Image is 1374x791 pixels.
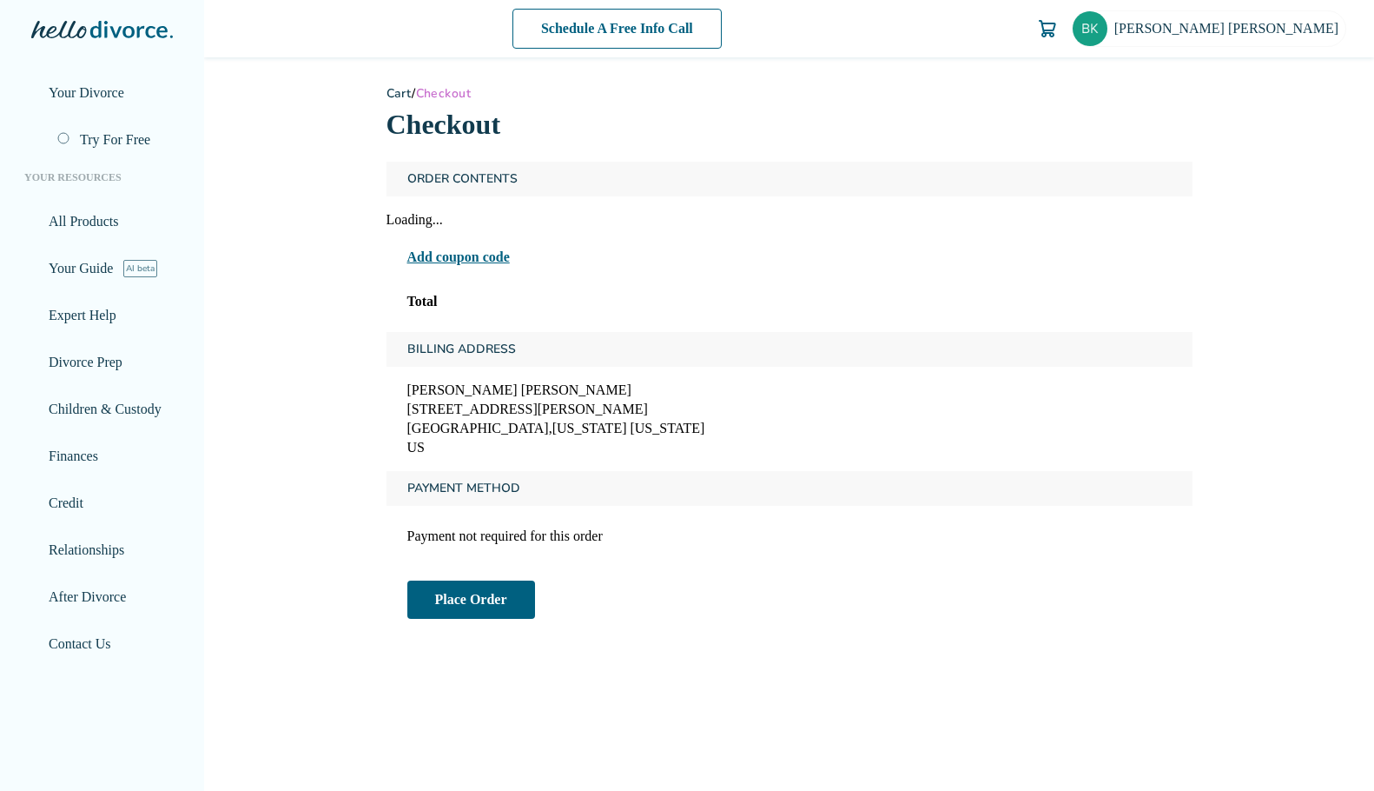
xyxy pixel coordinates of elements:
li: Your Resources [14,160,190,195]
span: Order Contents [400,172,525,207]
span: group [24,543,38,557]
span: account_child [24,402,38,416]
span: flag_2 [24,86,38,100]
span: Add coupon code [407,257,520,278]
a: Schedule A Free Info Call [505,9,726,49]
img: Cart [1034,18,1054,39]
span: Billing Address [400,342,523,377]
span: list_alt_check [24,356,38,369]
a: account_childChildren & Custody [14,389,190,429]
a: flag_2Your Divorce [14,73,190,113]
div: Loading... [386,221,1192,240]
span: Checkout [416,85,471,102]
div: / [386,85,1192,102]
h1: Checkout [386,109,1192,151]
a: Try For Free [47,120,190,160]
a: bookmark_checkAfter Divorce [14,577,190,617]
a: finance_modeCredit [14,483,190,523]
span: phone_in_talk [24,309,38,322]
div: [PERSON_NAME] [PERSON_NAME] [407,391,1172,410]
div: Payment not required for this order [386,530,1192,563]
a: phone_in_talkExpert Help [14,296,190,336]
span: Total [407,302,440,322]
a: exploreYour GuideAI beta [14,249,190,289]
span: chat_info [24,637,38,651]
span: AI beta [129,260,162,277]
div: [GEOGRAPHIC_DATA] , [US_STATE] [US_STATE] [407,429,1172,449]
a: chat_infoContact Us [14,624,190,664]
a: view_listAll Products [14,202,190,242]
span: finance_mode [24,496,38,510]
span: Payment Method [400,482,527,516]
span: [PERSON_NAME] [PERSON_NAME] [1111,19,1345,38]
span: attach_money [24,449,38,463]
a: help [999,18,1020,39]
span: explore [24,262,38,276]
span: bookmark_check [24,590,38,604]
span: view_list [24,215,38,229]
div: [STREET_ADDRESS][PERSON_NAME] [407,410,1172,429]
button: Place Order [407,591,540,629]
a: list_alt_checkDivorce Prep [14,342,190,382]
a: attach_moneyFinances [14,436,190,476]
iframe: Chat Widget [985,92,1374,791]
span: Your Divorce [49,83,129,103]
div: US [407,449,1172,468]
img: b.kendall@mac.com [1069,11,1104,46]
a: Cart [386,85,413,102]
a: groupRelationships [14,530,190,570]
